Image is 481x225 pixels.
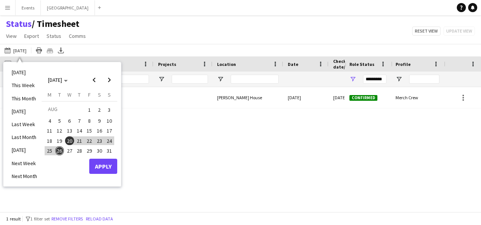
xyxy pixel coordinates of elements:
span: Clients [88,61,103,67]
button: 26-08-2025 [54,146,64,156]
input: Profile Filter Input [409,75,439,84]
button: Choose month and year [45,73,71,87]
a: Export [21,31,42,41]
button: 23-08-2025 [94,136,104,145]
span: 2 [95,105,104,115]
span: 13 [65,126,74,135]
span: 14 [75,126,84,135]
span: View [6,33,17,39]
td: AUG [45,104,84,116]
button: 17-08-2025 [104,126,114,136]
div: Merch Crew [391,87,444,108]
span: 21 [75,136,84,145]
span: 24 [105,136,114,145]
li: This Month [7,92,42,105]
button: Open Filter Menu [217,76,224,83]
span: 27 [65,146,74,155]
button: 14-08-2025 [74,126,84,136]
a: View [3,31,20,41]
span: Projects [158,61,176,67]
li: This Week [7,79,42,92]
span: S [108,91,111,98]
span: 22 [85,136,94,145]
span: 23 [95,136,104,145]
span: 31 [105,146,114,155]
input: Clients Filter Input [101,75,149,84]
span: F [88,91,91,98]
span: Role Status [349,61,374,67]
input: Role Status Filter Input [363,75,386,84]
button: 21-08-2025 [74,136,84,145]
button: 19-08-2025 [54,136,64,145]
button: 24-08-2025 [104,136,114,145]
span: 15 [85,126,94,135]
span: 17 [105,126,114,135]
span: M [48,91,51,98]
span: S [98,91,101,98]
span: 20 [65,136,74,145]
span: Comms [69,33,86,39]
button: 06-08-2025 [65,116,74,126]
button: 01-08-2025 [84,104,94,116]
button: 30-08-2025 [94,146,104,156]
button: Previous month [87,72,102,87]
span: 11 [45,126,54,135]
button: 22-08-2025 [84,136,94,145]
span: Timesheet [32,18,79,30]
button: 02-08-2025 [94,104,104,116]
button: 11-08-2025 [45,126,54,136]
span: T [58,91,61,98]
span: 18 [45,136,54,145]
span: [DATE] [48,77,62,83]
li: Next Month [7,170,42,183]
span: Export [24,33,39,39]
span: 29 [85,146,94,155]
span: 1 filter set [30,216,50,222]
a: Status [43,31,64,41]
span: Checked-in date/time [333,58,378,70]
span: T [78,91,81,98]
button: 20-08-2025 [65,136,74,145]
button: Next month [102,72,117,87]
span: W [67,91,71,98]
button: Apply [89,159,117,174]
input: Location Filter Input [231,75,279,84]
button: 09-08-2025 [94,116,104,126]
div: [PERSON_NAME] House [213,87,283,108]
span: Date [288,61,298,67]
button: 04-08-2025 [45,116,54,126]
div: [DATE] [283,87,329,108]
button: 13-08-2025 [65,126,74,136]
span: 4 [45,116,54,125]
a: Status [6,18,32,30]
button: 28-08-2025 [74,146,84,156]
app-action-btn: Export XLSX [56,46,65,55]
button: [GEOGRAPHIC_DATA] [41,0,95,15]
span: Confirmed [349,95,377,101]
span: 7 [75,116,84,125]
li: Next Week [7,157,42,170]
span: 10 [105,116,114,125]
span: 12 [55,126,64,135]
button: Events [16,0,41,15]
span: Location [217,61,236,67]
span: 1 [85,105,94,115]
span: Status [47,33,61,39]
span: 19 [55,136,64,145]
span: 26 [55,146,64,155]
button: [DATE] [3,46,28,55]
span: 30 [95,146,104,155]
button: Reload data [84,215,115,223]
span: 16 [95,126,104,135]
button: Open Filter Menu [158,76,165,83]
span: 25 [45,146,54,155]
app-action-btn: Crew files as ZIP [45,46,54,55]
li: Last Month [7,131,42,144]
button: 18-08-2025 [45,136,54,145]
button: Remove filters [50,215,84,223]
button: 05-08-2025 [54,116,64,126]
a: Comms [66,31,89,41]
span: 9 [95,116,104,125]
button: 29-08-2025 [84,146,94,156]
div: [DATE] 9:30am [333,87,396,108]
